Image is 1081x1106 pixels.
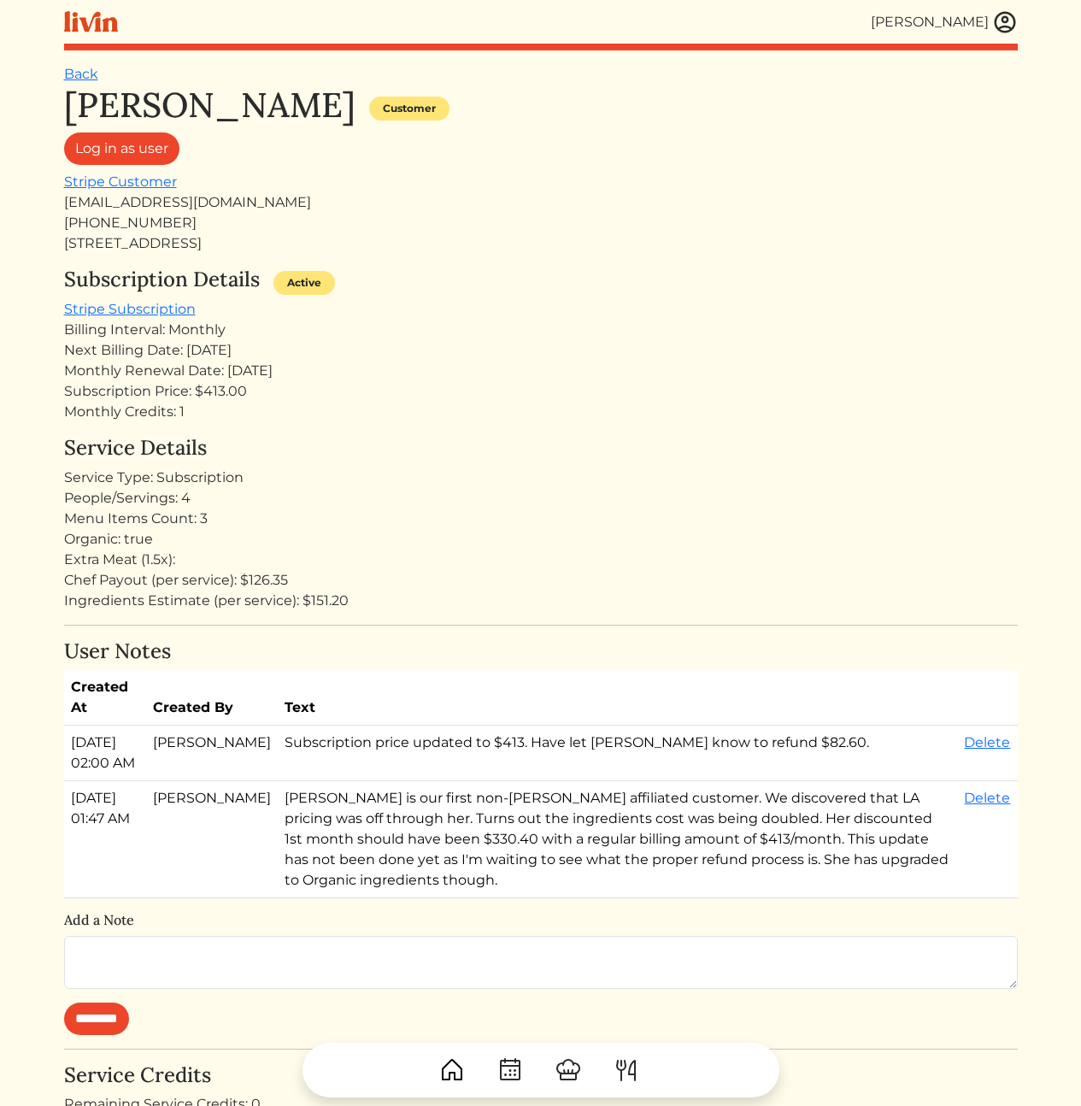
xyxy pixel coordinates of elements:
[273,271,335,295] div: Active
[555,1056,582,1084] img: ChefHat-a374fb509e4f37eb0702ca99f5f64f3b6956810f32a249b33092029f8484b388.svg
[64,781,146,898] td: [DATE] 01:47 AM
[871,12,989,32] div: [PERSON_NAME]
[64,591,1018,611] div: Ingredients Estimate (per service): $151.20
[496,1056,524,1084] img: CalendarDots-5bcf9d9080389f2a281d69619e1c85352834be518fbc73d9501aef674afc0d57.svg
[64,436,1018,461] h4: Service Details
[64,85,355,126] h1: [PERSON_NAME]
[64,132,179,165] a: Log in as user
[964,790,1010,806] a: Delete
[64,570,1018,591] div: Chef Payout (per service): $126.35
[278,726,958,781] td: Subscription price updated to $413. Have let [PERSON_NAME] know to refund $82.60.
[278,781,958,898] td: [PERSON_NAME] is our first non-[PERSON_NAME] affiliated customer. We discovered that LA pricing w...
[64,301,196,317] a: Stripe Subscription
[64,381,1018,402] div: Subscription Price: $413.00
[64,402,1018,422] div: Monthly Credits: 1
[146,726,278,781] td: [PERSON_NAME]
[64,639,1018,664] h4: User Notes
[438,1056,466,1084] img: House-9bf13187bcbb5817f509fe5e7408150f90897510c4275e13d0d5fca38e0b5951.svg
[64,66,98,82] a: Back
[146,670,278,726] th: Created By
[64,361,1018,381] div: Monthly Renewal Date: [DATE]
[64,670,146,726] th: Created At
[964,734,1010,750] a: Delete
[64,488,1018,509] div: People/Servings: 4
[278,670,958,726] th: Text
[146,781,278,898] td: [PERSON_NAME]
[992,9,1018,35] img: user_account-e6e16d2ec92f44fc35f99ef0dc9cddf60790bfa021a6ecb1c896eb5d2907b31c.svg
[64,529,1018,550] div: Organic: true
[64,509,1018,529] div: Menu Items Count: 3
[64,726,146,781] td: [DATE] 02:00 AM
[64,340,1018,361] div: Next Billing Date: [DATE]
[64,550,1018,570] div: Extra Meat (1.5x):
[64,268,260,292] h4: Subscription Details
[64,192,1018,213] div: [EMAIL_ADDRESS][DOMAIN_NAME]
[613,1056,640,1084] img: ForkKnife-55491504ffdb50bab0c1e09e7649658475375261d09fd45db06cec23bce548bf.svg
[64,912,1018,928] h6: Add a Note
[369,97,449,121] div: Customer
[64,213,1018,233] div: [PHONE_NUMBER]
[64,174,177,190] a: Stripe Customer
[64,233,1018,254] div: [STREET_ADDRESS]
[64,468,1018,488] div: Service Type: Subscription
[64,11,118,32] img: livin-logo-a0d97d1a881af30f6274990eb6222085a2533c92bbd1e4f22c21b4f0d0e3210c.svg
[64,320,1018,340] div: Billing Interval: Monthly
